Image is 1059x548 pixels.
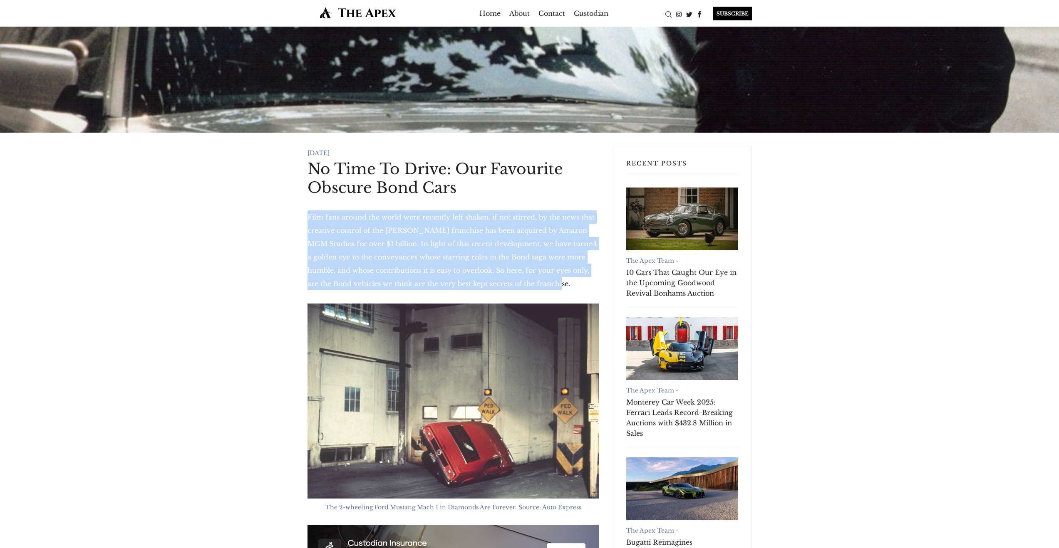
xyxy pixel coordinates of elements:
[308,7,409,19] img: The Apex by Custodian
[626,457,738,520] a: Bugatti Reimagines Coachbuilding With the Singular ‘Brouillard’
[308,160,599,197] h1: No Time To Drive: Our Favourite Obscure Bond Cars
[626,267,738,299] a: 10 Cars That Caught Our Eye in the Upcoming Goodwood Revival Bonhams Auction
[674,10,684,18] a: Instagram
[663,10,674,18] a: Search
[694,10,705,18] a: Facebook
[626,397,738,439] a: Monterey Car Week 2025: Ferrari Leads Record-Breaking Auctions with $432.8 Million in Sales
[574,7,608,20] a: Custodian
[705,7,752,20] a: SUBSCRIBE
[626,257,678,264] a: The Apex Team -
[713,7,752,20] div: SUBSCRIBE
[538,7,565,20] a: Contact
[626,317,738,380] a: Monterey Car Week 2025: Ferrari Leads Record-Breaking Auctions with $432.8 Million in Sales
[325,504,581,511] span: The 2-wheeling Ford Mustang Mach 1 in Diamonds Are Forever. Source: Auto Express
[479,7,501,20] a: Home
[626,387,678,394] a: The Apex Team -
[626,160,738,174] h3: Recent Posts
[684,10,694,18] a: Twitter
[509,7,530,20] a: About
[626,188,738,250] a: 10 Cars That Caught Our Eye in the Upcoming Goodwood Revival Bonhams Auction
[626,527,678,534] a: The Apex Team -
[308,149,330,157] time: [DATE]
[308,210,599,290] p: Film fans around the world were recently left shaken, if not stirred, by the news that creative c...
